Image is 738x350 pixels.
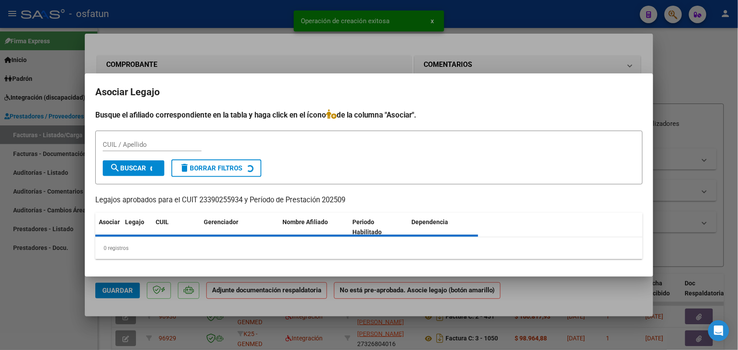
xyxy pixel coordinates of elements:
[152,213,200,242] datatable-header-cell: CUIL
[95,195,643,206] p: Legajos aprobados para el CUIT 23390255934 y Período de Prestación 202509
[95,109,643,121] h4: Busque el afiliado correspondiente en la tabla y haga click en el ícono de la columna "Asociar".
[156,218,169,225] span: CUIL
[95,84,643,100] h2: Asociar Legajo
[179,164,242,172] span: Borrar Filtros
[179,163,190,173] mat-icon: delete
[349,213,408,242] datatable-header-cell: Periodo Habilitado
[95,213,122,242] datatable-header-cell: Asociar
[110,164,146,172] span: Buscar
[282,218,328,225] span: Nombre Afiliado
[171,159,261,177] button: Borrar Filtros
[103,160,164,176] button: Buscar
[122,213,152,242] datatable-header-cell: Legajo
[408,213,479,242] datatable-header-cell: Dependencia
[95,237,643,259] div: 0 registros
[412,218,449,225] span: Dependencia
[204,218,238,225] span: Gerenciador
[110,163,120,173] mat-icon: search
[99,218,120,225] span: Asociar
[279,213,349,242] datatable-header-cell: Nombre Afiliado
[125,218,144,225] span: Legajo
[353,218,382,236] span: Periodo Habilitado
[200,213,279,242] datatable-header-cell: Gerenciador
[708,320,729,341] div: Open Intercom Messenger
